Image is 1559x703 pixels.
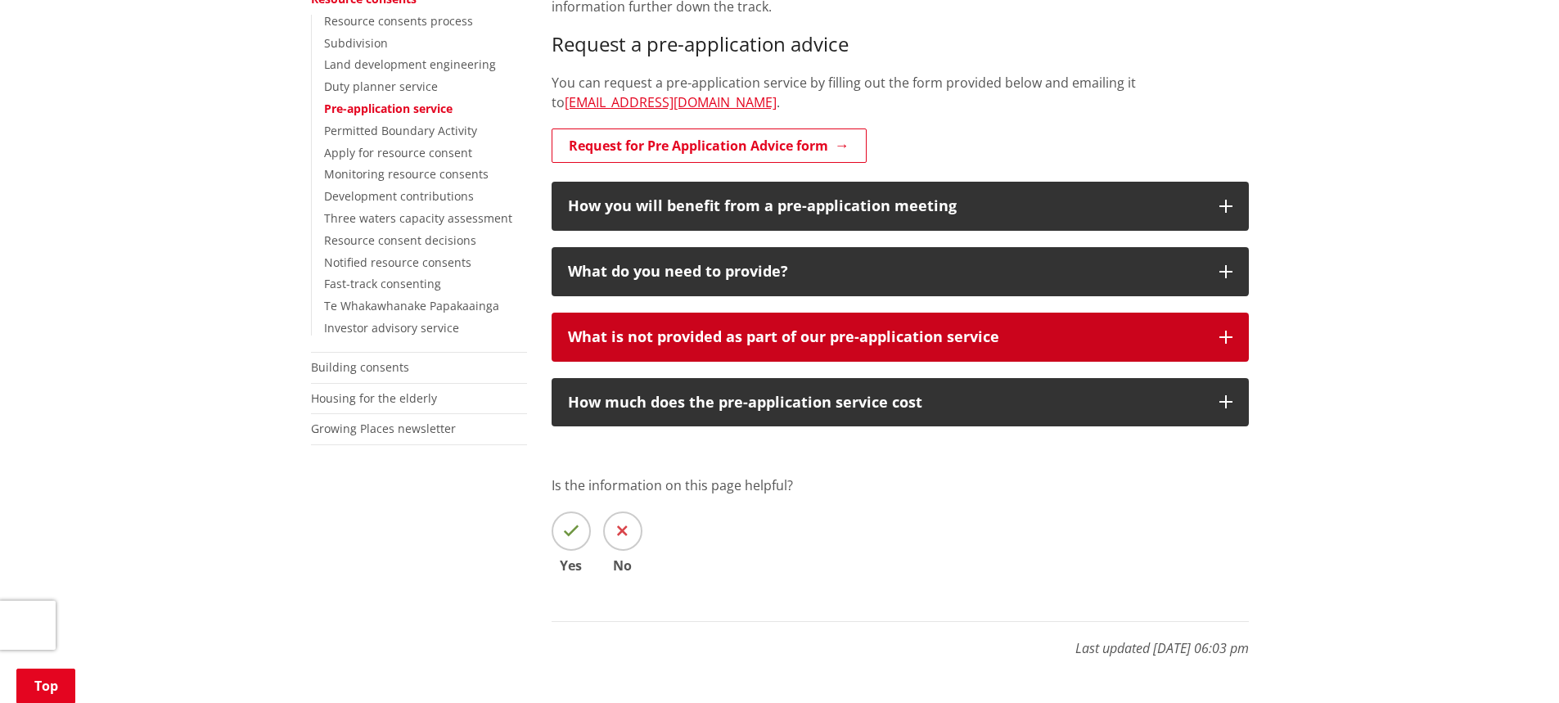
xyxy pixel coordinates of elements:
[568,198,1203,214] h3: How you will benefit from a pre-application meeting
[552,378,1249,427] button: How much does the pre-application service cost
[324,255,471,270] a: Notified resource consents
[324,79,438,94] a: Duty planner service
[324,145,472,160] a: Apply for resource consent
[324,276,441,291] a: Fast-track consenting
[324,298,499,313] a: Te Whakawhanake Papakaainga
[324,101,453,116] a: Pre-application service
[552,313,1249,362] button: What is not provided as part of our pre-application service
[324,56,496,72] a: Land development engineering
[568,329,1203,345] div: What is not provided as part of our pre-application service
[324,210,512,226] a: Three waters capacity assessment
[1484,634,1543,693] iframe: Messenger Launcher
[568,264,1203,280] div: What do you need to provide?
[311,359,409,375] a: Building consents
[324,188,474,204] a: Development contributions
[552,475,1249,495] p: Is the information on this page helpful?
[311,390,437,406] a: Housing for the elderly
[324,35,388,51] a: Subdivision
[552,559,591,572] span: Yes
[552,247,1249,296] button: What do you need to provide?
[565,93,777,111] a: [EMAIL_ADDRESS][DOMAIN_NAME]
[324,320,459,336] a: Investor advisory service
[552,33,1249,56] h3: Request a pre-application advice
[552,621,1249,658] p: Last updated [DATE] 06:03 pm
[552,73,1249,112] p: You can request a pre-application service by filling out the form provided below and emailing it ...
[568,394,1203,411] div: How much does the pre-application service cost
[311,421,456,436] a: Growing Places newsletter
[16,669,75,703] a: Top
[324,232,476,248] a: Resource consent decisions
[603,559,642,572] span: No
[552,182,1249,231] button: How you will benefit from a pre-application meeting
[324,123,477,138] a: Permitted Boundary Activity
[324,13,473,29] a: Resource consents process
[324,166,489,182] a: Monitoring resource consents
[552,128,867,163] a: Request for Pre Application Advice form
